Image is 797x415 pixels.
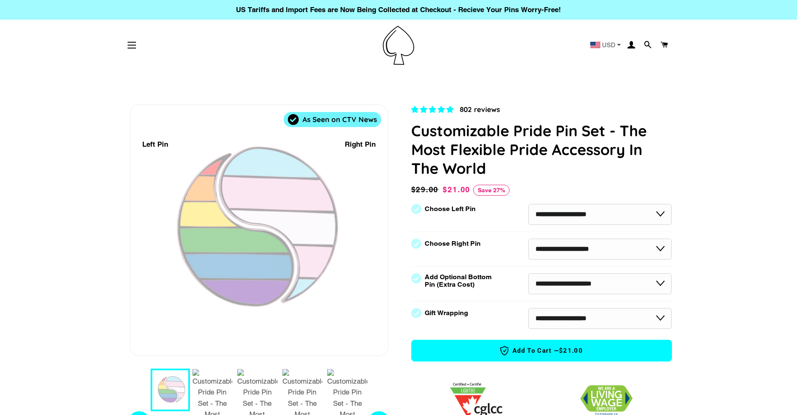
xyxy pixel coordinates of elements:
[130,105,388,356] div: 1 / 7
[411,184,441,196] span: $29.00
[345,139,376,150] div: Right Pin
[460,105,500,114] span: 802 reviews
[602,42,615,48] span: USD
[443,185,470,194] span: $21.00
[383,26,414,65] img: Pin-Ace
[411,105,456,114] span: 4.83 stars
[425,273,495,288] label: Add Optional Bottom Pin (Extra Cost)
[559,346,583,355] span: $21.00
[425,205,476,213] label: Choose Left Pin
[425,309,468,317] label: Gift Wrapping
[151,369,190,411] button: 1 / 7
[473,185,510,196] span: Save 27%
[424,345,659,356] span: Add to Cart —
[411,121,672,178] h1: Customizable Pride Pin Set - The Most Flexible Pride Accessory In The World
[425,240,481,247] label: Choose Right Pin
[411,340,672,362] button: Add to Cart —$21.00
